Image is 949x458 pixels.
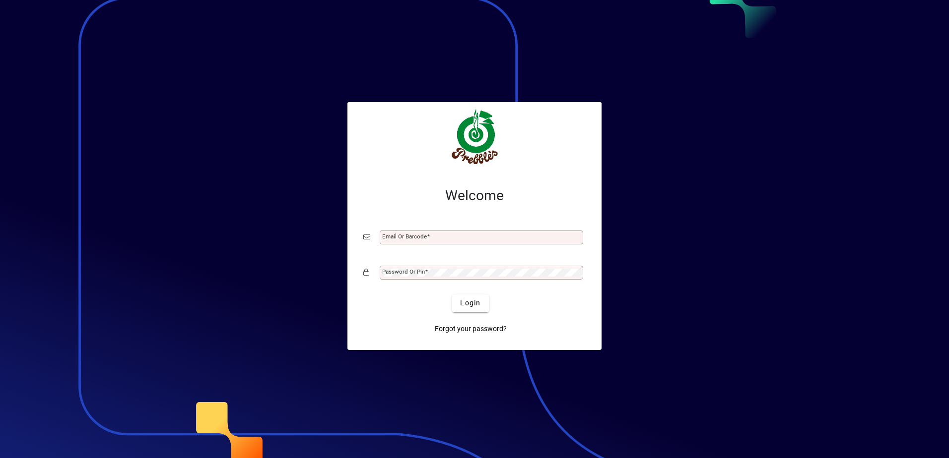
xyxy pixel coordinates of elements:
mat-label: Password or Pin [382,268,425,275]
mat-label: Email or Barcode [382,233,427,240]
span: Login [460,298,480,308]
a: Forgot your password? [431,320,511,338]
h2: Welcome [363,187,586,204]
button: Login [452,294,488,312]
span: Forgot your password? [435,324,507,334]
